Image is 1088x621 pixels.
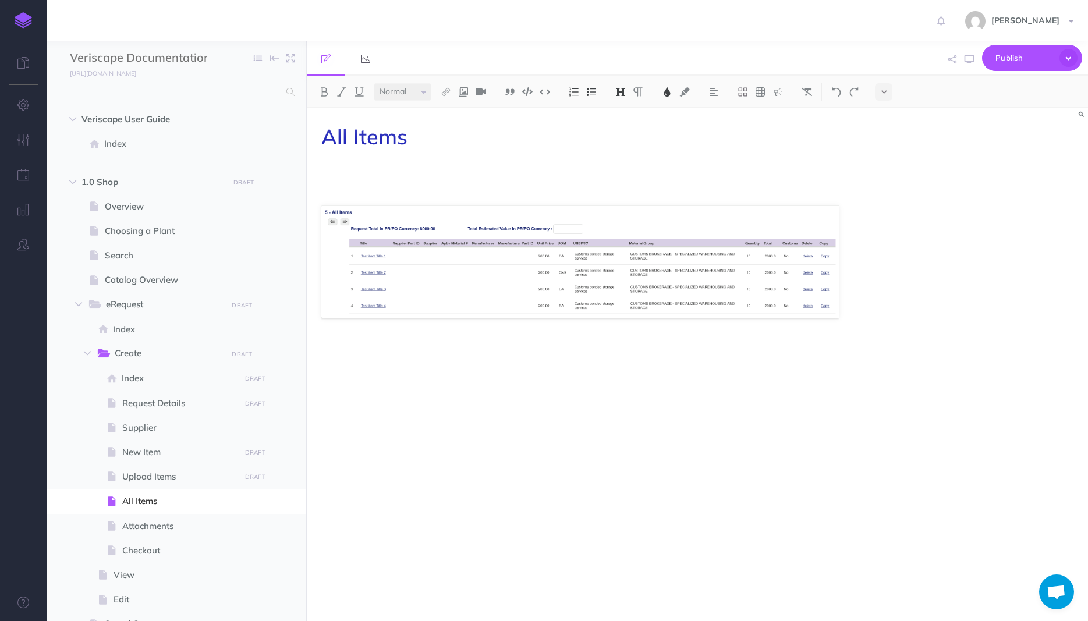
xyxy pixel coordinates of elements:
[679,87,690,97] img: Text background color button
[633,87,643,97] img: Paragraph button
[662,87,672,97] img: Text color button
[122,544,236,558] span: Checkout
[106,297,219,313] span: eRequest
[336,87,347,97] img: Italic button
[228,347,257,361] button: DRAFT
[772,87,783,97] img: Callout dropdown menu button
[615,87,626,97] img: Headings dropdown button
[105,273,236,287] span: Catalog Overview
[232,350,252,358] small: DRAFT
[240,397,270,410] button: DRAFT
[802,87,812,97] img: Clear styles button
[232,301,252,309] small: DRAFT
[122,421,236,435] span: Supplier
[105,249,236,262] span: Search
[505,87,515,97] img: Blockquote button
[321,205,839,318] img: ZbW5Lsb41o9Q4kq3yjAq.png
[708,87,719,97] img: Alignment dropdown menu button
[122,445,236,459] span: New Item
[240,372,270,385] button: DRAFT
[540,87,550,96] img: Inline code button
[476,87,486,97] img: Add video button
[586,87,597,97] img: Unordered list button
[70,49,207,67] input: Documentation Name
[986,15,1065,26] span: [PERSON_NAME]
[522,87,533,96] img: Code block button
[70,81,279,102] input: Search
[122,494,236,508] span: All Items
[849,87,859,97] img: Redo
[115,346,219,361] span: Create
[245,400,265,407] small: DRAFT
[354,87,364,97] img: Underline button
[229,176,258,189] button: DRAFT
[245,449,265,456] small: DRAFT
[982,45,1082,71] button: Publish
[240,470,270,484] button: DRAFT
[245,473,265,481] small: DRAFT
[240,446,270,459] button: DRAFT
[81,175,222,189] span: 1.0 Shop
[233,179,254,186] small: DRAFT
[114,568,236,582] span: View
[105,224,236,238] span: Choosing a Plant
[995,49,1054,67] span: Publish
[81,112,222,126] span: Veriscape User Guide
[122,470,236,484] span: Upload Items
[245,375,265,382] small: DRAFT
[965,11,986,31] img: 743f3ee6f9f80ed2ad13fd650e81ed88.jpg
[321,123,407,150] span: All Items
[228,299,257,312] button: DRAFT
[458,87,469,97] img: Add image button
[15,12,32,29] img: logo-mark.svg
[114,592,236,606] span: Edit
[569,87,579,97] img: Ordered list button
[441,87,451,97] img: Link button
[1039,574,1074,609] a: Open chat
[122,396,236,410] span: Request Details
[104,137,236,151] span: Index
[831,87,842,97] img: Undo
[47,67,148,79] a: [URL][DOMAIN_NAME]
[113,322,236,336] span: Index
[755,87,766,97] img: Create table button
[122,371,236,385] span: Index
[105,200,236,214] span: Overview
[122,519,236,533] span: Attachments
[70,69,136,77] small: [URL][DOMAIN_NAME]
[319,87,329,97] img: Bold button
